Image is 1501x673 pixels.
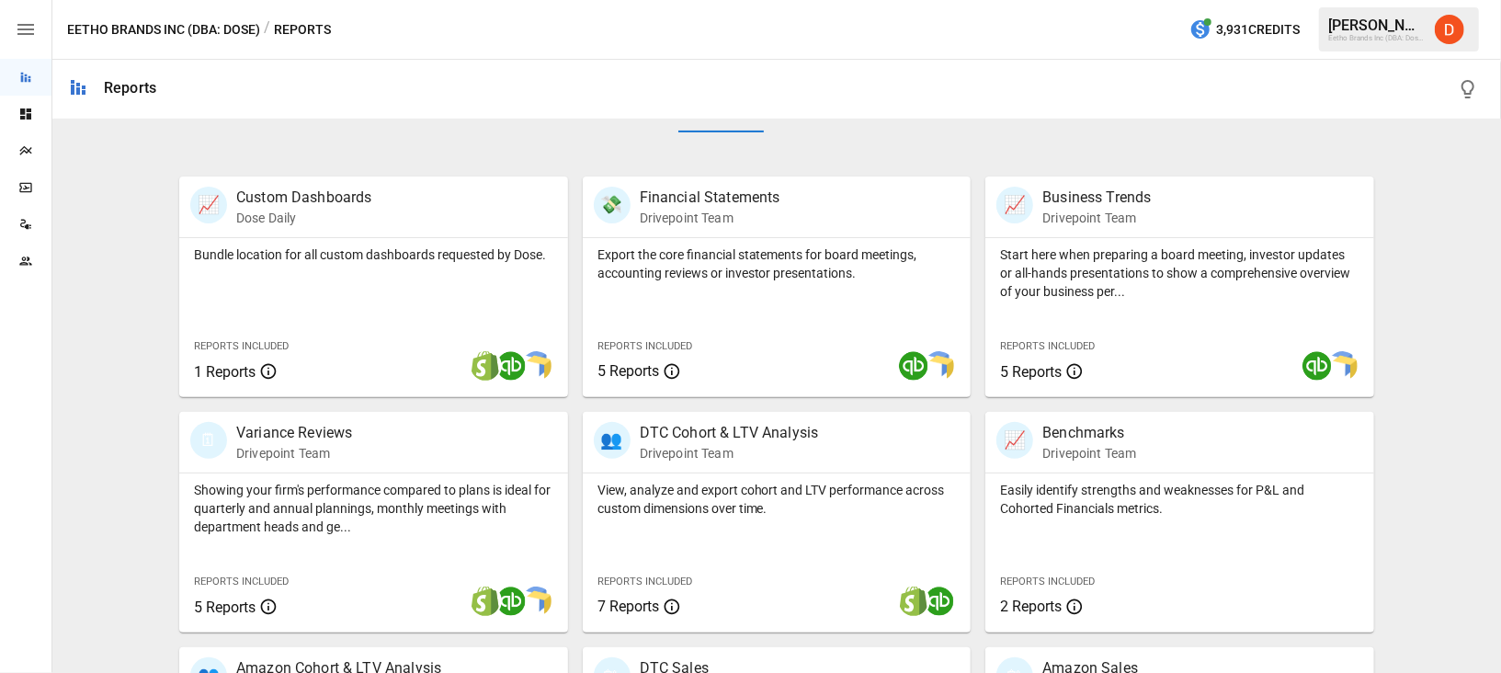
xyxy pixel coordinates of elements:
[67,18,260,41] button: Eetho Brands Inc (DBA: Dose)
[640,209,780,227] p: Drivepoint Team
[1042,209,1151,227] p: Drivepoint Team
[236,422,352,444] p: Variance Reviews
[597,576,692,587] span: Reports Included
[594,187,631,223] div: 💸
[1328,17,1424,34] div: [PERSON_NAME]
[194,245,553,264] p: Bundle location for all custom dashboards requested by Dose.
[522,351,552,381] img: smart model
[597,245,957,282] p: Export the core financial statements for board meetings, accounting reviews or investor presentat...
[996,422,1033,459] div: 📈
[1328,34,1424,42] div: Eetho Brands Inc (DBA: Dose)
[190,187,227,223] div: 📈
[1000,598,1062,615] span: 2 Reports
[264,18,270,41] div: /
[640,444,819,462] p: Drivepoint Team
[1216,18,1300,41] span: 3,931 Credits
[1042,422,1136,444] p: Benchmarks
[597,481,957,518] p: View, analyze and export cohort and LTV performance across custom dimensions over time.
[190,422,227,459] div: 🗓
[1182,13,1307,47] button: 3,931Credits
[1000,481,1359,518] p: Easily identify strengths and weaknesses for P&L and Cohorted Financials metrics.
[1435,15,1464,44] img: Daley Meistrell
[496,587,526,616] img: quickbooks
[104,79,156,97] div: Reports
[1000,340,1095,352] span: Reports Included
[194,481,553,536] p: Showing your firm's performance compared to plans is ideal for quarterly and annual plannings, mo...
[471,351,500,381] img: shopify
[194,599,256,616] span: 5 Reports
[1302,351,1332,381] img: quickbooks
[925,351,954,381] img: smart model
[496,351,526,381] img: quickbooks
[597,340,692,352] span: Reports Included
[1424,4,1475,55] button: Daley Meistrell
[597,598,659,615] span: 7 Reports
[925,587,954,616] img: quickbooks
[899,587,928,616] img: shopify
[594,422,631,459] div: 👥
[194,363,256,381] span: 1 Reports
[1042,187,1151,209] p: Business Trends
[1000,576,1095,587] span: Reports Included
[640,422,819,444] p: DTC Cohort & LTV Analysis
[194,340,289,352] span: Reports Included
[194,576,289,587] span: Reports Included
[1000,363,1062,381] span: 5 Reports
[236,209,372,227] p: Dose Daily
[640,187,780,209] p: Financial Statements
[1042,444,1136,462] p: Drivepoint Team
[1328,351,1358,381] img: smart model
[899,351,928,381] img: quickbooks
[236,444,352,462] p: Drivepoint Team
[1000,245,1359,301] p: Start here when preparing a board meeting, investor updates or all-hands presentations to show a ...
[996,187,1033,223] div: 📈
[597,362,659,380] span: 5 Reports
[236,187,372,209] p: Custom Dashboards
[471,587,500,616] img: shopify
[522,587,552,616] img: smart model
